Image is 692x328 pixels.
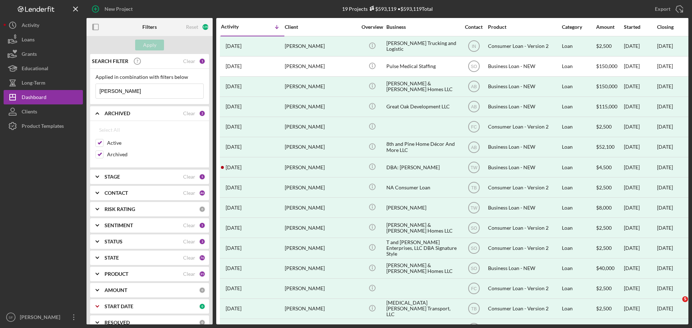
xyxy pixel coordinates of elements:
time: 2024-07-22 15:00 [226,165,241,170]
div: Product [488,24,560,30]
div: [DATE] [624,117,656,136]
div: Loan [562,37,595,56]
div: Long-Term [22,76,45,92]
time: 2025-01-14 17:50 [226,43,241,49]
button: Product Templates [4,119,83,133]
div: $4,500 [596,158,623,177]
div: Loan [562,77,595,96]
div: Apply [143,40,156,50]
div: Great Oak Development LLC [386,97,458,116]
div: $2,500 [596,299,623,318]
div: Select All [99,123,120,137]
div: $2,500 [596,117,623,136]
button: SF[PERSON_NAME] [4,310,83,324]
text: AB [471,104,476,109]
div: Clear [183,111,195,116]
b: RESOLVED [105,320,130,325]
span: $150,000 [596,63,617,69]
div: $2,500 [596,37,623,56]
div: New Project [105,2,133,16]
div: 8th and Pine Home Décor And More LLC [386,138,458,157]
text: SO [471,64,477,69]
div: [DATE] [657,144,673,150]
div: Loan [562,218,595,237]
div: [PERSON_NAME] & [PERSON_NAME] Homes LLC [386,218,458,237]
div: Reset [186,24,198,30]
div: Business Loan - NEW [488,198,560,217]
b: START DATE [105,304,133,309]
button: Grants [4,47,83,61]
div: [DATE] [624,158,656,177]
b: STATE [105,255,119,261]
text: TW [470,205,477,210]
time: 2024-03-19 20:27 [226,306,241,311]
div: Product Templates [22,119,64,135]
div: 1 [199,58,205,64]
button: Clients [4,104,83,119]
div: Activity [221,24,253,30]
text: SO [471,266,477,271]
div: [PERSON_NAME] [386,198,458,217]
div: T and [PERSON_NAME] Enterprises, LLC DBA Signature Style [386,238,458,257]
b: RISK RATING [105,206,135,212]
div: Pulse Medical Staffing [386,57,458,76]
div: [DATE] [624,299,656,318]
div: 76 [199,255,205,261]
div: NA Consumer Loan [386,178,458,197]
div: 5 [199,174,205,180]
div: Consumer Loan - Version 2 [488,37,560,56]
div: [DATE] [624,238,656,257]
div: [DATE] [624,279,656,298]
time: 2024-07-09 20:37 [226,225,241,231]
b: CONTACT [105,190,128,196]
div: 0 [199,206,205,212]
b: SEARCH FILTER [92,58,128,64]
text: FC [471,286,477,291]
div: 0 [199,287,205,293]
a: Loans [4,32,83,47]
div: [DATE] [657,286,673,291]
div: [DATE] [657,265,673,271]
div: 3 [199,238,205,245]
div: [DATE] [657,165,673,170]
div: [DATE] [624,218,656,237]
div: Clear [183,239,195,244]
div: Educational [22,61,48,77]
text: SO [471,225,477,230]
div: [PERSON_NAME] [285,279,357,298]
div: Loan [562,178,595,197]
text: TB [471,306,476,311]
div: $52,100 [596,138,623,157]
div: $593,119 [368,6,396,12]
div: Loan [562,259,595,278]
div: [DATE] [657,205,673,211]
div: $8,000 [596,198,623,217]
b: ARCHIVED [105,111,130,116]
div: Loans [22,32,35,49]
div: [PERSON_NAME] [285,198,357,217]
div: [PERSON_NAME] [285,117,357,136]
div: Consumer Loan - Version 2 [488,299,560,318]
button: Export [648,2,688,16]
div: [DATE] [657,104,673,109]
a: Educational [4,61,83,76]
b: AMOUNT [105,287,127,293]
div: Clear [183,255,195,261]
time: 2024-07-05 20:40 [226,265,241,271]
div: 170 [202,23,209,31]
label: Archived [107,151,204,158]
div: Loan [562,138,595,157]
div: Business Loan - NEW [488,57,560,76]
div: Applied in combination with filters below [96,74,204,80]
div: [DATE] [657,43,673,49]
div: [DATE] [624,37,656,56]
button: New Project [86,2,140,16]
div: [PERSON_NAME] [285,218,357,237]
div: 2 [199,110,205,117]
div: [DATE] [624,97,656,116]
time: 2024-07-16 19:39 [226,185,241,190]
div: Contact [460,24,487,30]
div: Loan [562,198,595,217]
